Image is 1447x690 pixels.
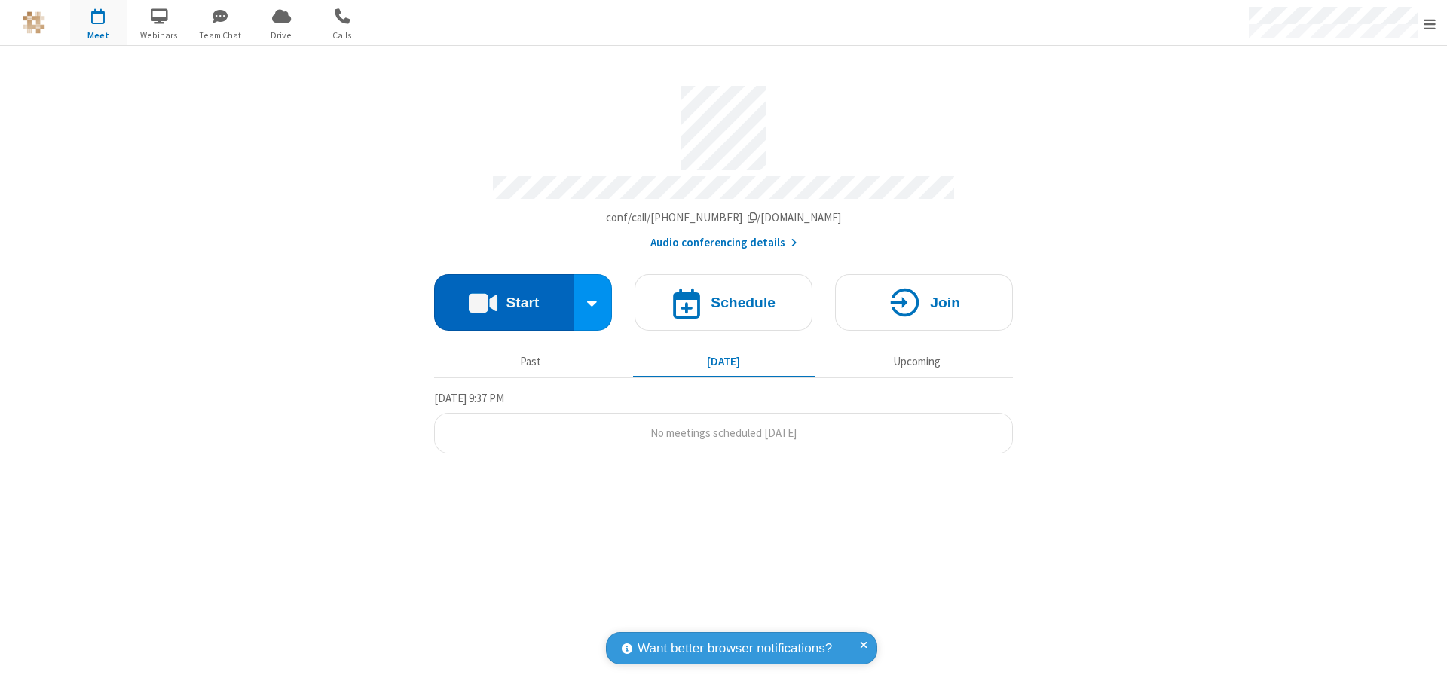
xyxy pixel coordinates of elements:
[131,29,188,42] span: Webinars
[23,11,45,34] img: QA Selenium DO NOT DELETE OR CHANGE
[638,639,832,658] span: Want better browser notifications?
[440,347,622,376] button: Past
[192,29,249,42] span: Team Chat
[70,29,127,42] span: Meet
[650,426,797,440] span: No meetings scheduled [DATE]
[434,75,1013,252] section: Account details
[434,274,574,331] button: Start
[711,295,776,310] h4: Schedule
[506,295,539,310] h4: Start
[314,29,371,42] span: Calls
[434,389,1013,454] section: Today's Meetings
[835,274,1013,331] button: Join
[650,234,797,252] button: Audio conferencing details
[635,274,812,331] button: Schedule
[606,210,842,224] span: Copy my meeting room link
[574,274,613,331] div: Start conference options
[606,209,842,227] button: Copy my meeting room linkCopy my meeting room link
[826,347,1008,376] button: Upcoming
[434,391,504,405] span: [DATE] 9:37 PM
[633,347,815,376] button: [DATE]
[253,29,310,42] span: Drive
[930,295,960,310] h4: Join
